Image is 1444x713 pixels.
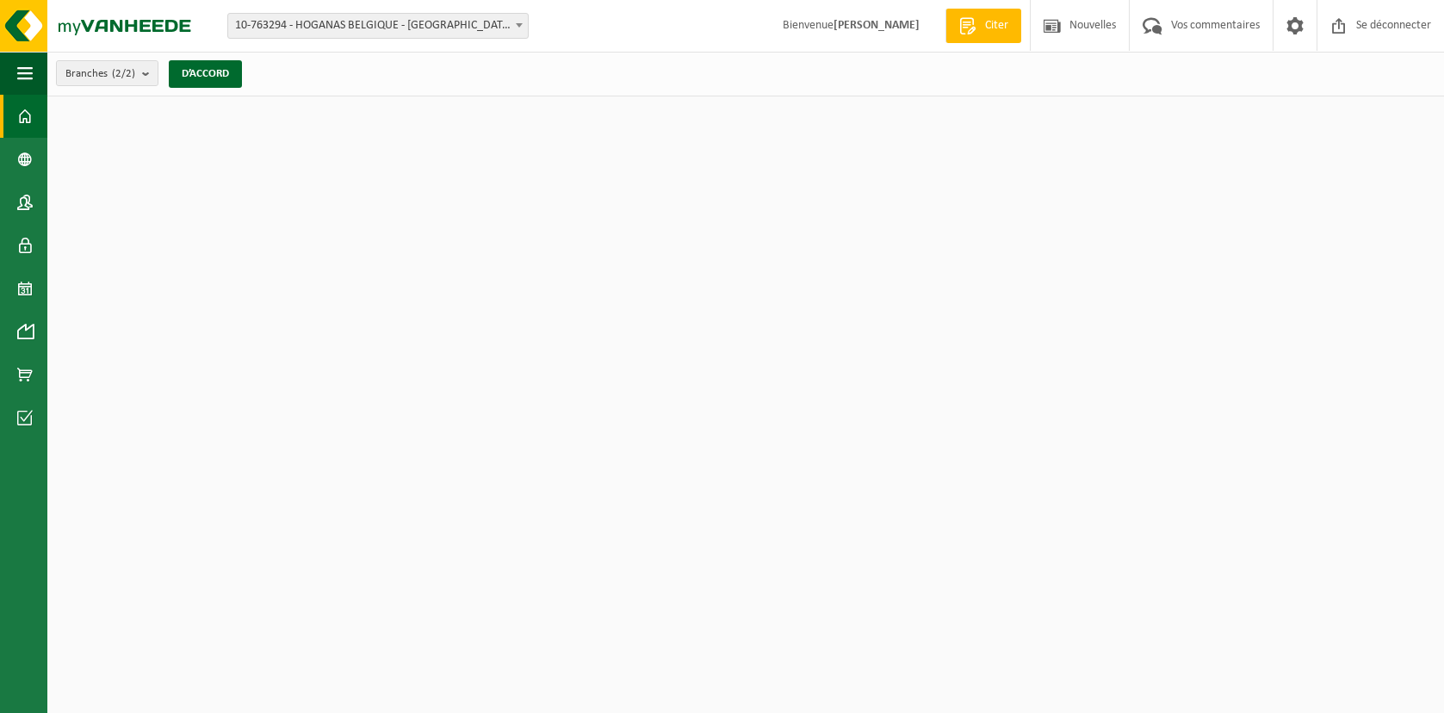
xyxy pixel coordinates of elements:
[981,17,1013,34] span: Citer
[169,60,242,88] button: D’ACCORD
[112,68,135,79] count: (2/2)
[227,13,529,39] span: 10-763294 - HOGANAS BELGIUM - ATH
[56,60,158,86] button: Branches(2/2)
[945,9,1021,43] a: Citer
[834,19,920,32] strong: [PERSON_NAME]
[783,19,920,32] font: Bienvenue
[65,61,135,87] span: Branches
[228,14,528,38] span: 10-763294 - HOGANAS BELGIUM - ATH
